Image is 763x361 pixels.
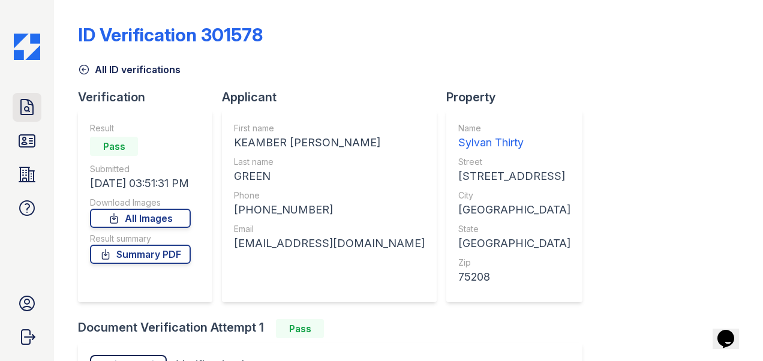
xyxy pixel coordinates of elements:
div: GREEN [234,168,425,185]
div: [GEOGRAPHIC_DATA] [458,235,570,252]
div: Submitted [90,163,191,175]
div: First name [234,122,425,134]
div: [DATE] 03:51:31 PM [90,175,191,192]
div: Result summary [90,233,191,245]
div: Pass [276,319,324,338]
div: Result [90,122,191,134]
div: Pass [90,137,138,156]
div: [EMAIL_ADDRESS][DOMAIN_NAME] [234,235,425,252]
img: CE_Icon_Blue-c292c112584629df590d857e76928e9f676e5b41ef8f769ba2f05ee15b207248.png [14,34,40,60]
a: All ID verifications [78,62,181,77]
div: Download Images [90,197,191,209]
div: Phone [234,189,425,201]
div: Applicant [222,89,446,106]
div: Verification [78,89,222,106]
div: Document Verification Attempt 1 [78,319,592,338]
iframe: chat widget [713,313,751,349]
div: Property [446,89,592,106]
div: Last name [234,156,425,168]
a: Summary PDF [90,245,191,264]
div: KEAMBER [PERSON_NAME] [234,134,425,151]
div: ID Verification 301578 [78,24,263,46]
div: Sylvan Thirty [458,134,570,151]
a: All Images [90,209,191,228]
div: Street [458,156,570,168]
div: Zip [458,257,570,269]
div: City [458,189,570,201]
div: Name [458,122,570,134]
div: Email [234,223,425,235]
div: 75208 [458,269,570,285]
div: State [458,223,570,235]
div: [PHONE_NUMBER] [234,201,425,218]
a: Name Sylvan Thirty [458,122,570,151]
div: [GEOGRAPHIC_DATA] [458,201,570,218]
div: [STREET_ADDRESS] [458,168,570,185]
